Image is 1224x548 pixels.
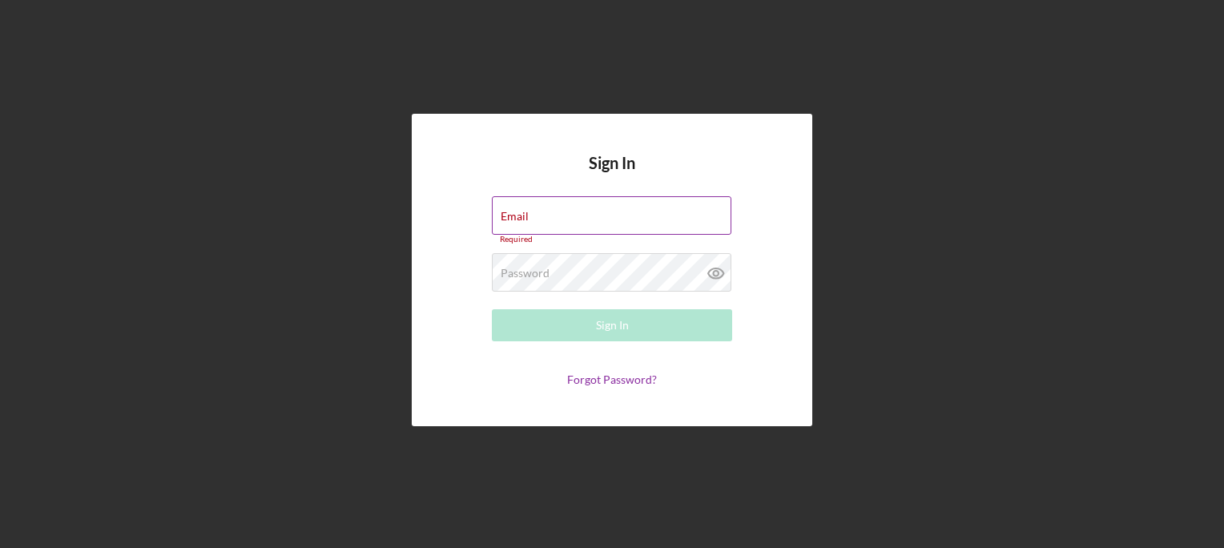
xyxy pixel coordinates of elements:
h4: Sign In [589,154,635,196]
label: Email [501,210,529,223]
button: Sign In [492,309,732,341]
label: Password [501,267,550,280]
div: Sign In [596,309,629,341]
a: Forgot Password? [567,373,657,386]
div: Required [492,235,732,244]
